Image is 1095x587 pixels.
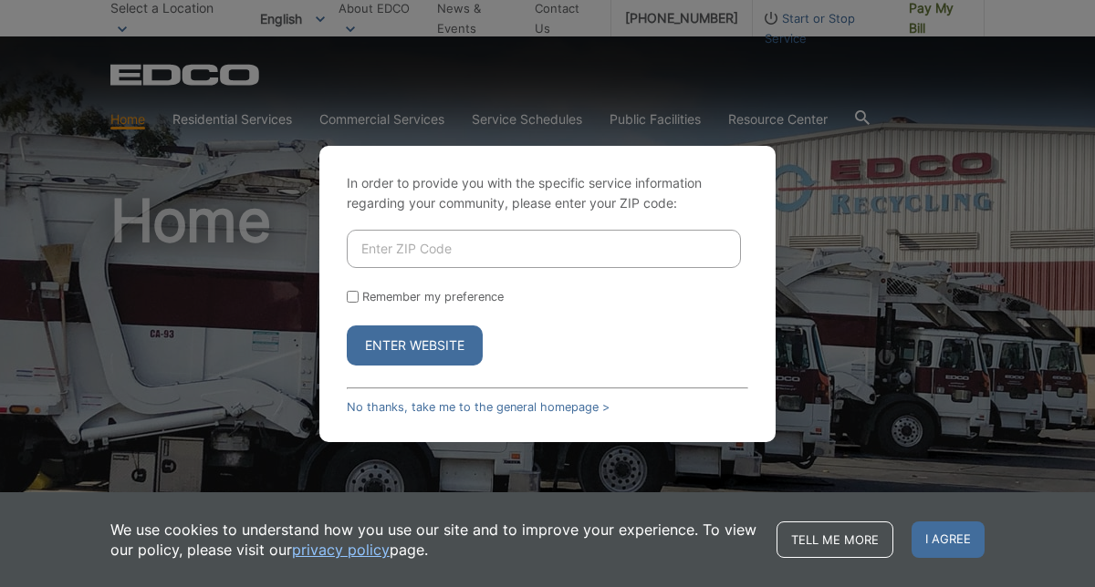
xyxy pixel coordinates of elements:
p: We use cookies to understand how you use our site and to improve your experience. To view our pol... [110,520,758,560]
button: Enter Website [347,325,483,366]
a: privacy policy [292,540,390,560]
label: Remember my preference [362,290,504,304]
a: No thanks, take me to the general homepage > [347,400,610,414]
a: Tell me more [777,521,893,558]
span: I agree [912,521,985,558]
p: In order to provide you with the specific service information regarding your community, please en... [347,173,748,213]
input: Enter ZIP Code [347,230,741,268]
